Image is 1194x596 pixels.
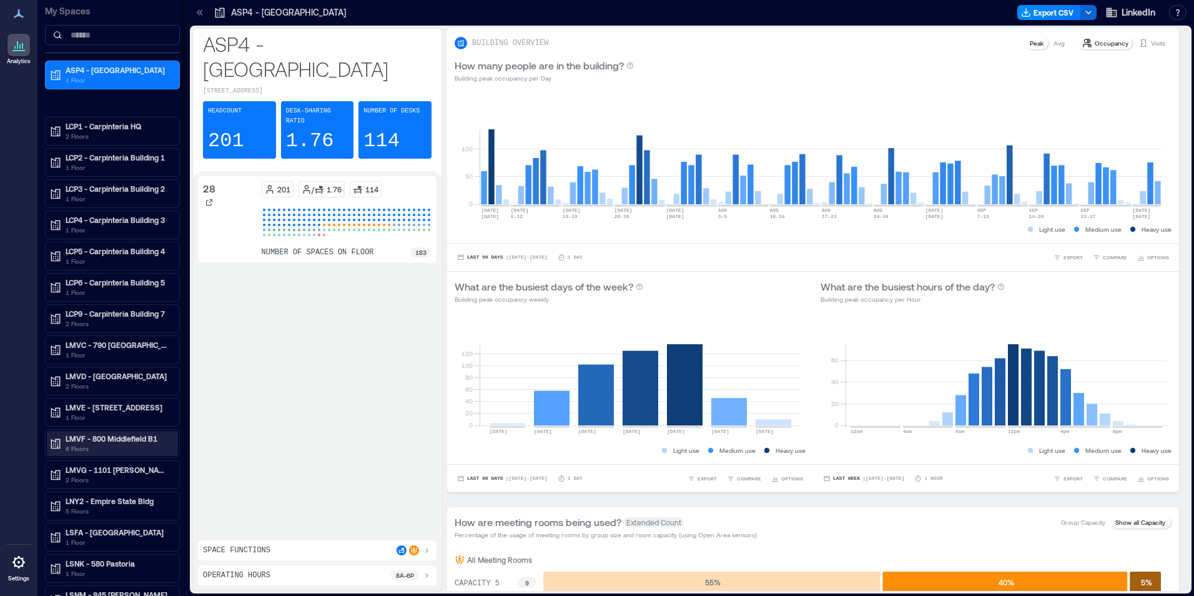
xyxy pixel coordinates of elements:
p: Avg [1053,38,1065,48]
p: BUILDING OVERVIEW [472,38,548,48]
tspan: 50 [465,172,473,180]
p: Number of Desks [363,106,420,116]
p: Heavy use [776,445,806,455]
tspan: 100 [461,362,473,369]
span: LinkedIn [1122,6,1155,19]
p: LCP3 - Carpinteria Building 2 [66,184,170,194]
p: / [312,184,314,194]
tspan: 0 [469,200,473,207]
p: LCP9 - Carpinteria Building 7 [66,309,170,319]
button: Last 90 Days |[DATE]-[DATE] [455,251,550,264]
p: ASP4 - [GEOGRAPHIC_DATA] [231,6,346,19]
p: Percentage of the usage of meeting rooms by group size and room capacity (using Open Area sensors) [455,530,757,540]
text: [DATE] [490,429,508,434]
text: 8pm [1113,429,1122,434]
text: 24-30 [874,214,889,219]
p: 114 [365,184,378,194]
p: Headcount [208,106,242,116]
text: [DATE] [481,207,499,213]
text: 10-16 [770,214,785,219]
button: Last Week |[DATE]-[DATE] [821,472,907,485]
span: EXPORT [698,475,717,482]
p: Medium use [1085,445,1122,455]
p: 1 Floor [66,537,170,547]
p: Medium use [719,445,756,455]
text: [DATE] [578,429,596,434]
p: All Meeting Rooms [467,555,532,565]
span: COMPARE [1103,475,1127,482]
p: 1 Hour [924,475,942,482]
text: 6-12 [511,214,523,219]
tspan: 0 [469,421,473,429]
p: 8a - 6p [396,570,414,580]
p: 1.76 [286,129,334,154]
p: Occupancy [1095,38,1128,48]
span: EXPORT [1063,254,1083,261]
p: Building peak occupancy per Hour [821,294,1005,304]
p: 1 Floor [66,569,170,579]
span: COMPARE [737,475,761,482]
text: 14-20 [1029,214,1044,219]
p: What are the busiest hours of the day? [821,279,995,294]
text: [DATE] [511,207,529,213]
p: LMVE - [STREET_ADDRESS] [66,402,170,412]
p: Settings [8,575,29,582]
p: 2 Floors [66,475,170,485]
tspan: 100 [461,145,473,152]
p: LSNK - 580 Pastoria [66,559,170,569]
text: 12am [851,429,862,434]
text: 3-9 [718,214,728,219]
span: OPTIONS [781,475,803,482]
text: [DATE] [623,429,641,434]
p: LCP2 - Carpinteria Building 1 [66,152,170,162]
text: SEP [1029,207,1039,213]
text: AUG [874,207,883,213]
p: Show all Capacity [1115,517,1165,527]
p: 2 Floors [66,319,170,329]
span: OPTIONS [1147,475,1169,482]
text: 5 % [1141,578,1152,587]
text: 4am [903,429,912,434]
p: Building peak occupancy per Day [455,73,634,83]
p: Visits [1151,38,1165,48]
p: 1 Floor [66,256,170,266]
p: Operating Hours [203,570,270,580]
span: EXPORT [1063,475,1083,482]
p: 28 [203,181,215,196]
p: 1.76 [327,184,342,194]
p: Desk-sharing ratio [286,106,349,126]
p: How many people are in the building? [455,58,624,73]
p: LMVC - 790 [GEOGRAPHIC_DATA] B2 [66,340,170,350]
p: What are the busiest days of the week? [455,279,633,294]
button: Export CSV [1017,5,1081,20]
p: 114 [363,129,400,154]
p: LNY2 - Empire State Bldg [66,496,170,506]
button: OPTIONS [1135,251,1172,264]
p: 1 Day [568,475,583,482]
p: 1 Floor [66,75,170,85]
tspan: 40 [465,397,473,405]
text: 8am [955,429,965,434]
button: Last 90 Days |[DATE]-[DATE] [455,472,550,485]
button: EXPORT [1051,251,1085,264]
text: 12pm [1008,429,1020,434]
text: 4pm [1060,429,1070,434]
p: 2 Floors [66,131,170,141]
p: Light use [673,445,699,455]
text: [DATE] [756,429,774,434]
text: 55 % [705,578,721,587]
p: 1 Floor [66,287,170,297]
tspan: 80 [465,374,473,381]
text: 13-19 [563,214,578,219]
text: 7-13 [977,214,989,219]
text: [DATE] [563,207,581,213]
p: Group Capacity [1061,517,1105,527]
button: EXPORT [685,472,719,485]
button: OPTIONS [769,472,806,485]
tspan: 60 [831,356,839,364]
p: Medium use [1085,224,1122,234]
button: LinkedIn [1102,2,1159,22]
p: Building peak occupancy weekly [455,294,643,304]
span: OPTIONS [1147,254,1169,261]
p: LCP1 - Carpinteria HQ [66,121,170,131]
